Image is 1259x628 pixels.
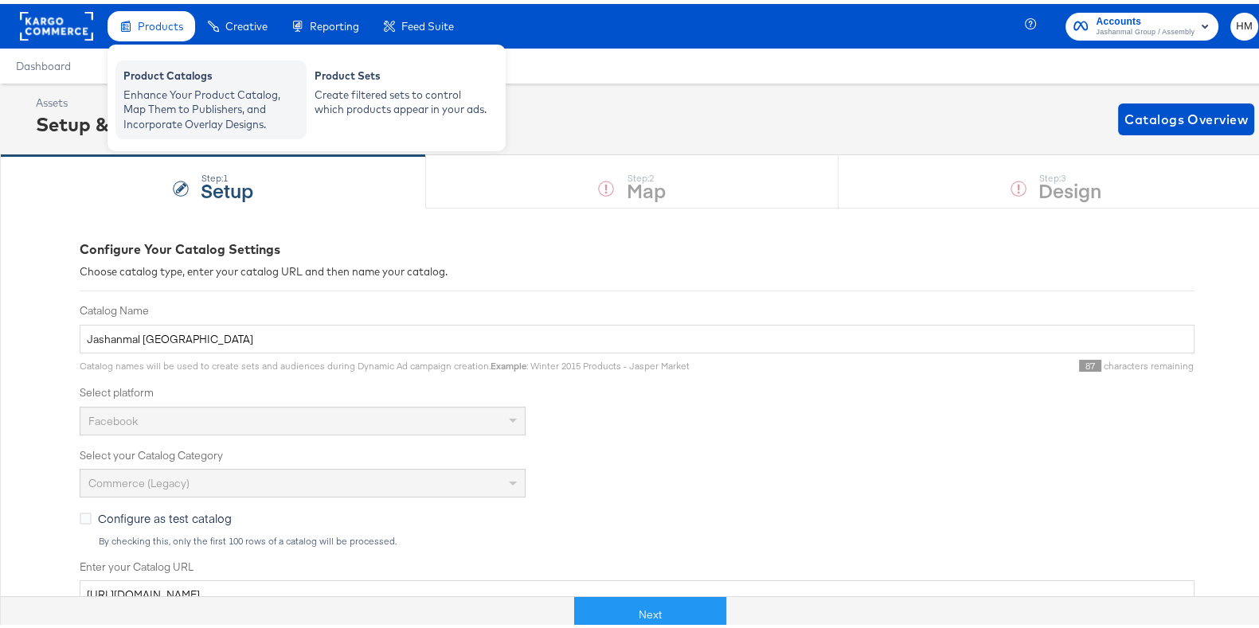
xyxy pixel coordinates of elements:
[1230,9,1258,37] button: HM
[36,107,236,134] div: Setup & Map Catalog
[401,16,454,29] span: Feed Suite
[80,321,1194,350] input: Name your catalog e.g. My Dynamic Product Catalog
[1237,14,1252,32] span: HM
[36,92,236,107] div: Assets
[624,72,651,98] label: 5
[513,72,540,98] label: 2
[772,72,799,98] label: 9
[80,356,690,368] span: Catalog names will be used to create sets and audiences during Dynamic Ad campaign creation. : Wi...
[430,112,482,126] label: Not likely
[549,72,577,98] label: 3
[1065,9,1218,37] button: AccountsJashanmal Group / Assembly
[201,169,253,180] div: Step: 1
[201,173,253,199] strong: Setup
[80,444,1194,459] label: Select your Catalog Category
[80,381,1194,396] label: Select platform
[16,56,71,68] a: Dashboard
[587,72,614,98] label: 4
[1079,356,1101,368] span: 87
[734,72,761,98] label: 8
[660,72,687,98] label: 6
[1096,10,1194,26] span: Accounts
[439,72,466,98] label: 0
[88,410,138,424] span: Facebook
[80,299,1194,314] label: Catalog Name
[80,236,1194,255] div: Configure Your Catalog Settings
[172,6,189,22] div: ✕
[698,72,725,98] label: 7
[491,356,526,368] strong: Example
[138,16,183,29] span: Products
[310,16,359,29] span: Reporting
[80,260,1194,275] div: Choose catalog type, enter your catalog URL and then name your catalog.
[1118,99,1254,131] button: Catalogs Overview
[790,112,844,126] label: Very likely
[1124,104,1248,127] span: Catalogs Overview
[808,72,835,98] label: 10
[189,7,253,22] div: Ask Me Later
[1096,22,1194,35] span: Jashanmal Group / Assembly
[225,16,268,29] span: Creative
[88,472,190,486] span: Commerce (Legacy)
[690,356,1194,369] div: characters remaining
[475,72,502,98] label: 1
[358,32,916,50] div: How likely are you to recommend Kargo Commerce to a friend or colleague?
